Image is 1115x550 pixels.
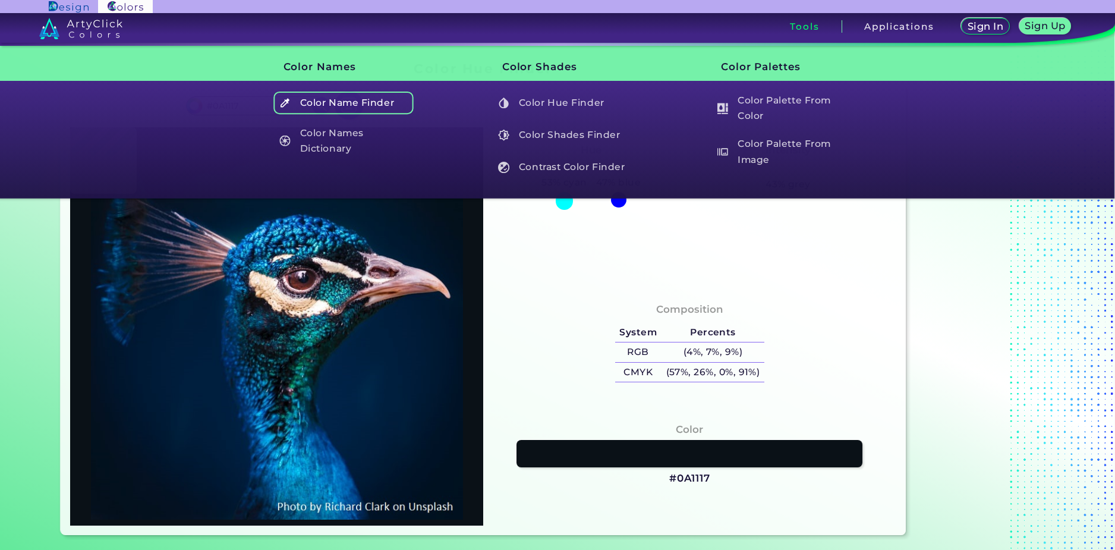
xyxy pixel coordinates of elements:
[493,92,632,114] h5: Color Hue Finder
[669,472,710,486] h3: #0A1117
[279,135,291,146] img: icon_color_names_dictionary_white.svg
[656,301,723,318] h4: Composition
[1022,19,1069,34] a: Sign Up
[615,342,662,362] h5: RGB
[711,135,851,169] h5: Color Palette From Image
[963,19,1007,34] a: Sign In
[615,323,662,342] h5: System
[273,124,413,158] h5: Color Names Dictionary
[864,22,934,31] h3: Applications
[717,146,729,158] img: icon_palette_from_image_white.svg
[662,342,764,362] h5: (4%, 7%, 9%)
[492,156,633,178] a: Contrast Color Finder
[76,133,477,520] img: img_pavlin.jpg
[969,22,1001,31] h5: Sign In
[676,421,703,438] h4: Color
[493,124,632,146] h5: Color Shades Finder
[662,323,764,342] h5: Percents
[1027,21,1064,30] h5: Sign Up
[662,363,764,382] h5: (57%, 26%, 0%, 91%)
[498,130,509,141] img: icon_color_shades_white.svg
[263,52,415,82] h3: Color Names
[710,135,852,169] a: Color Palette From Image
[279,98,291,109] img: icon_color_name_finder_white.svg
[701,52,852,82] h3: Color Palettes
[49,1,89,12] img: ArtyClick Design logo
[615,363,662,382] h5: CMYK
[717,103,729,114] img: icon_col_pal_col_white.svg
[492,92,633,114] a: Color Hue Finder
[711,92,851,125] h5: Color Palette From Color
[273,92,413,114] h5: Color Name Finder
[482,52,634,82] h3: Color Shades
[498,162,509,173] img: icon_color_contrast_white.svg
[492,124,633,146] a: Color Shades Finder
[790,22,819,31] h3: Tools
[39,18,123,39] img: logo_artyclick_colors_white.svg
[273,124,414,158] a: Color Names Dictionary
[273,92,414,114] a: Color Name Finder
[710,92,852,125] a: Color Palette From Color
[493,156,632,178] h5: Contrast Color Finder
[498,98,509,109] img: icon_color_hue_white.svg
